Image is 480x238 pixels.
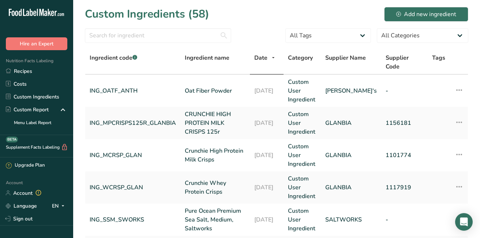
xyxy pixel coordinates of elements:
[90,183,176,192] a: ING_WCRSP_GLAN
[254,151,279,160] a: [DATE]
[288,174,316,201] a: Custom User Ingredient
[325,119,377,127] a: GLANBIA
[90,119,176,127] a: ING_MPCRISPS125R_GLANBIA
[325,183,377,192] a: GLANBIA
[6,162,45,169] div: Upgrade Plan
[90,54,137,62] span: Ingredient code
[185,110,245,136] a: CRUNCHIE HIGH PROTEIN MILK CRISPS 125r
[85,28,231,43] input: Search for ingredient
[325,53,366,62] span: Supplier Name
[6,37,67,50] button: Hire an Expert
[386,151,423,160] a: 1101774
[386,86,423,95] a: -
[386,119,423,127] a: 1156181
[90,215,176,224] a: ING_SSM_SWORKS
[6,106,49,114] div: Custom Report
[254,53,267,62] span: Date
[254,119,279,127] a: [DATE]
[325,151,377,160] a: GLANBIA
[325,215,377,224] a: SALTWORKS
[185,179,245,196] a: Crunchie Whey Protein Crisps
[6,137,18,142] div: BETA
[432,53,445,62] span: Tags
[52,201,67,210] div: EN
[185,86,245,95] a: Oat Fiber Powder
[288,207,316,233] a: Custom User Ingredient
[384,7,468,22] button: Add new ingredient
[386,183,423,192] a: 1117919
[288,78,316,104] a: Custom User Ingredient
[288,110,316,136] a: Custom User Ingredient
[325,86,377,95] a: [PERSON_NAME]'s
[6,200,37,212] a: Language
[90,151,176,160] a: ING_MCRSP_GLAN
[185,53,229,62] span: Ingredient name
[288,53,313,62] span: Category
[185,207,245,233] a: Pure Ocean Premium Sea Salt, Medium, Saltworks
[85,6,209,22] h1: Custom Ingredients (58)
[254,215,279,224] a: [DATE]
[455,213,473,231] div: Open Intercom Messenger
[288,142,316,168] a: Custom User Ingredient
[185,146,245,164] a: Crunchie High Protein Milk Crisps
[90,86,176,95] a: ING_OATF_ANTH
[254,183,279,192] a: [DATE]
[396,10,456,19] div: Add new ingredient
[386,215,423,224] a: -
[386,53,423,71] span: Supplier Code
[254,86,279,95] a: [DATE]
